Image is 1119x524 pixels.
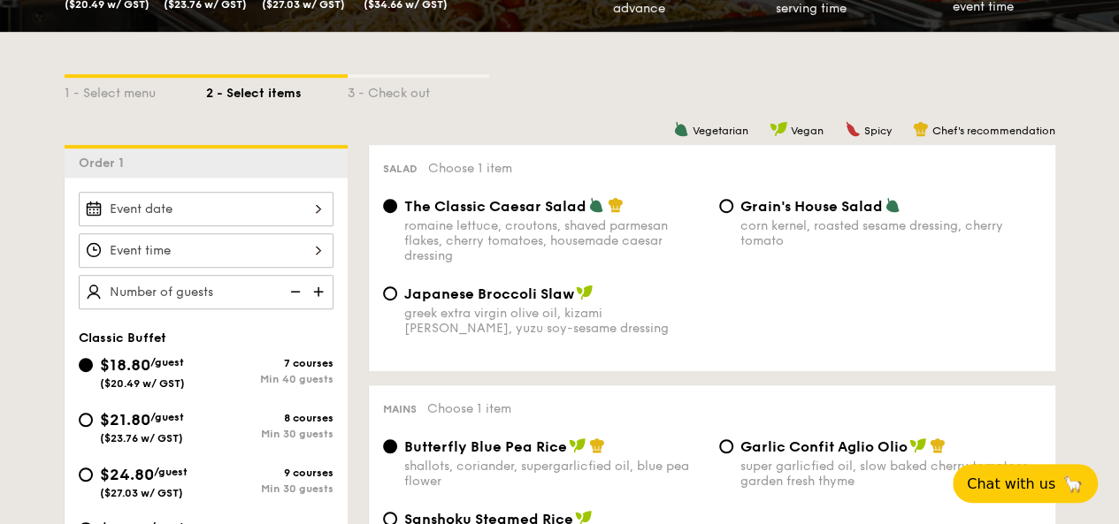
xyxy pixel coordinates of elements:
[953,464,1098,503] button: Chat with us🦙
[404,438,567,455] span: Butterfly Blue Pea Rice
[100,410,150,429] span: $21.80
[608,197,624,213] img: icon-chef-hat.a58ddaea.svg
[100,432,183,444] span: ($23.76 w/ GST)
[150,411,184,423] span: /guest
[428,161,512,176] span: Choose 1 item
[967,475,1055,492] span: Chat with us
[404,218,705,263] div: romaine lettuce, croutons, shaved parmesan flakes, cherry tomatoes, housemade caesar dressing
[404,198,586,215] span: The Classic Caesar Salad
[206,357,333,369] div: 7 courses
[740,438,908,455] span: Garlic Confit Aglio Olio
[569,437,586,453] img: icon-vegan.f8ff3823.svg
[150,356,184,368] span: /guest
[307,275,333,308] img: icon-add.58712e84.svg
[383,163,418,175] span: Salad
[206,482,333,495] div: Min 30 guests
[79,467,93,482] input: $24.80/guest($27.03 w/ GST)9 coursesMin 30 guests
[1062,474,1084,494] span: 🦙
[673,121,689,137] img: icon-vegetarian.fe4039eb.svg
[404,306,705,336] div: greek extra virgin olive oil, kizami [PERSON_NAME], yuzu soy-sesame dressing
[206,467,333,479] div: 9 courses
[383,199,397,213] input: The Classic Caesar Saladromaine lettuce, croutons, shaved parmesan flakes, cherry tomatoes, house...
[79,358,93,372] input: $18.80/guest($20.49 w/ GST)7 coursesMin 40 guests
[79,275,333,309] input: Number of guests
[206,412,333,424] div: 8 courses
[206,373,333,385] div: Min 40 guests
[740,198,883,215] span: Grain's House Salad
[348,78,489,103] div: 3 - Check out
[383,286,397,300] input: Japanese Broccoli Slawgreek extra virgin olive oil, kizami [PERSON_NAME], yuzu soy-sesame dressing
[383,403,417,415] span: Mains
[693,125,748,137] span: Vegetarian
[100,465,154,484] span: $24.80
[100,355,150,375] span: $18.80
[719,199,733,213] input: Grain's House Saladcorn kernel, roasted sesame dressing, cherry tomato
[909,437,927,453] img: icon-vegan.f8ff3823.svg
[383,439,397,453] input: Butterfly Blue Pea Riceshallots, coriander, supergarlicfied oil, blue pea flower
[79,330,166,346] span: Classic Buffet
[65,78,206,103] div: 1 - Select menu
[404,459,705,489] div: shallots, coriander, supergarlicfied oil, blue pea flower
[79,156,131,171] span: Order 1
[154,466,188,478] span: /guest
[885,197,901,213] img: icon-vegetarian.fe4039eb.svg
[206,78,348,103] div: 2 - Select items
[930,437,946,453] img: icon-chef-hat.a58ddaea.svg
[589,437,605,453] img: icon-chef-hat.a58ddaea.svg
[588,197,604,213] img: icon-vegetarian.fe4039eb.svg
[864,125,892,137] span: Spicy
[845,121,861,137] img: icon-spicy.37a8142b.svg
[932,125,1055,137] span: Chef's recommendation
[740,459,1041,489] div: super garlicfied oil, slow baked cherry tomatoes, garden fresh thyme
[79,192,333,226] input: Event date
[100,487,183,499] span: ($27.03 w/ GST)
[740,218,1041,248] div: corn kernel, roasted sesame dressing, cherry tomato
[79,233,333,268] input: Event time
[791,125,824,137] span: Vegan
[913,121,929,137] img: icon-chef-hat.a58ddaea.svg
[770,121,787,137] img: icon-vegan.f8ff3823.svg
[719,439,733,453] input: Garlic Confit Aglio Oliosuper garlicfied oil, slow baked cherry tomatoes, garden fresh thyme
[427,401,511,416] span: Choose 1 item
[100,377,185,390] span: ($20.49 w/ GST)
[206,428,333,440] div: Min 30 guests
[79,413,93,427] input: $21.80/guest($23.76 w/ GST)8 coursesMin 30 guests
[280,275,307,308] img: icon-reduce.1d2dbef1.svg
[404,285,574,302] span: Japanese Broccoli Slaw
[576,285,594,300] img: icon-vegan.f8ff3823.svg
